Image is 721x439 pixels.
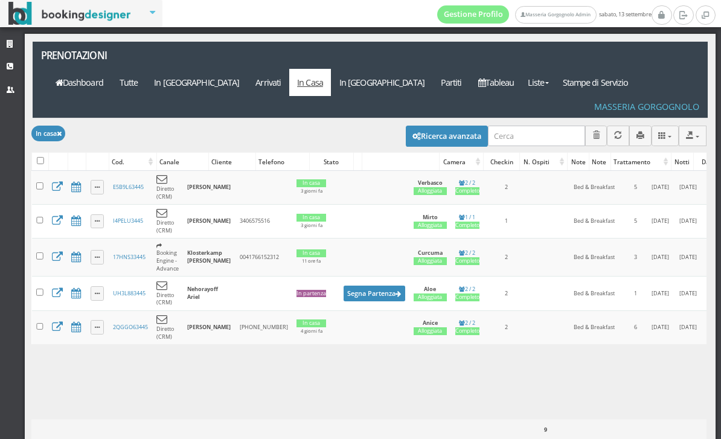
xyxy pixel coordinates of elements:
td: [DATE] [675,277,701,310]
td: 1 [484,204,529,238]
td: Bed & Breakfast [569,170,625,204]
div: In casa [296,214,326,222]
h4: Masseria Gorgognolo [594,101,699,112]
td: [DATE] [675,204,701,238]
small: 3 giorni fa [301,188,322,194]
div: Note [568,153,589,170]
td: 2 [484,239,529,277]
div: In casa [296,179,326,187]
small: 3 giorni fa [301,222,322,228]
td: 0041766152312 [236,239,292,277]
td: Booking Engine - Advance [152,239,183,277]
a: Liste [522,69,554,96]
div: Notti [671,153,693,170]
b: Curcuma [418,249,443,257]
a: I4PELU3445 [113,217,143,225]
td: Diretto (CRM) [152,310,183,344]
td: [DATE] [675,170,701,204]
div: Alloggiata [414,293,447,301]
td: [DATE] [646,204,675,238]
td: [PHONE_NUMBER] [236,310,292,344]
button: Export [679,126,707,146]
td: 2 [484,310,529,344]
a: 2QGGO63445 [113,323,148,331]
td: 3406575516 [236,204,292,238]
div: Canale [157,153,208,170]
b: Klosterkamp [PERSON_NAME] [187,249,231,264]
div: Stato [310,153,353,170]
a: In [GEOGRAPHIC_DATA] [331,69,432,96]
a: Dashboard [47,69,111,96]
td: 5 [625,170,646,204]
td: Diretto (CRM) [152,170,183,204]
b: Nehorayoff Ariel [187,285,218,301]
td: 3 [625,239,646,277]
b: [PERSON_NAME] [187,183,231,191]
small: 4 giorni fa [301,328,322,334]
a: Masseria Gorgognolo Admin [515,6,596,24]
td: [DATE] [646,239,675,277]
a: E5B9L63445 [113,183,144,191]
td: 1 [625,277,646,310]
td: Bed & Breakfast [569,239,625,277]
a: Gestione Profilo [437,5,510,24]
div: N. Ospiti [520,153,567,170]
a: Tutte [111,69,146,96]
a: 1 / 1Completo [455,213,479,229]
a: Prenotazioni [33,42,158,69]
b: 9 [544,426,547,434]
td: Bed & Breakfast [569,277,625,310]
td: [DATE] [646,170,675,204]
button: Aggiorna [607,126,629,146]
a: 2 / 2Completo [455,249,479,265]
a: 2 / 2Completo [455,319,479,335]
b: [PERSON_NAME] [187,217,231,225]
div: Alloggiata [414,187,447,195]
a: In [GEOGRAPHIC_DATA] [146,69,248,96]
a: Tableau [470,69,522,96]
div: Completo [455,222,479,229]
input: Cerca [488,126,585,146]
td: Diretto (CRM) [152,204,183,238]
a: 2 / 2Completo [455,285,479,301]
b: Mirto [423,213,438,221]
button: Segna Partenza [344,286,405,301]
td: Bed & Breakfast [569,310,625,344]
div: Trattamento [611,153,671,170]
div: Alloggiata [414,222,447,229]
b: Anice [423,319,438,327]
a: UH3L883445 [113,289,146,297]
b: Aloe [424,285,436,293]
button: Ricerca avanzata [406,126,488,146]
div: In partenza [296,290,326,298]
td: Bed & Breakfast [569,204,625,238]
td: [DATE] [646,310,675,344]
div: Note [589,153,610,170]
button: In casa [31,126,65,141]
div: Completo [455,257,479,265]
td: 6 [625,310,646,344]
td: 2 [484,277,529,310]
img: BookingDesigner.com [8,2,131,25]
div: Cod. [109,153,156,170]
a: Arrivati [248,69,289,96]
td: Diretto (CRM) [152,277,183,310]
a: Partiti [432,69,470,96]
div: In casa [296,249,326,257]
b: [PERSON_NAME] [187,323,231,331]
td: [DATE] [675,239,701,277]
div: Camera [440,153,483,170]
div: Completo [455,293,479,301]
a: 2 / 2Completo [455,179,479,195]
div: Telefono [256,153,309,170]
div: Alloggiata [414,257,447,265]
div: Checkin [484,153,519,170]
td: [DATE] [646,277,675,310]
small: 11 ore fa [302,258,321,264]
td: [DATE] [675,310,701,344]
b: Verbasco [418,179,443,187]
td: 5 [625,204,646,238]
a: Stampe di Servizio [554,69,636,96]
div: Alloggiata [414,327,447,335]
a: 17HNS33445 [113,253,146,261]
